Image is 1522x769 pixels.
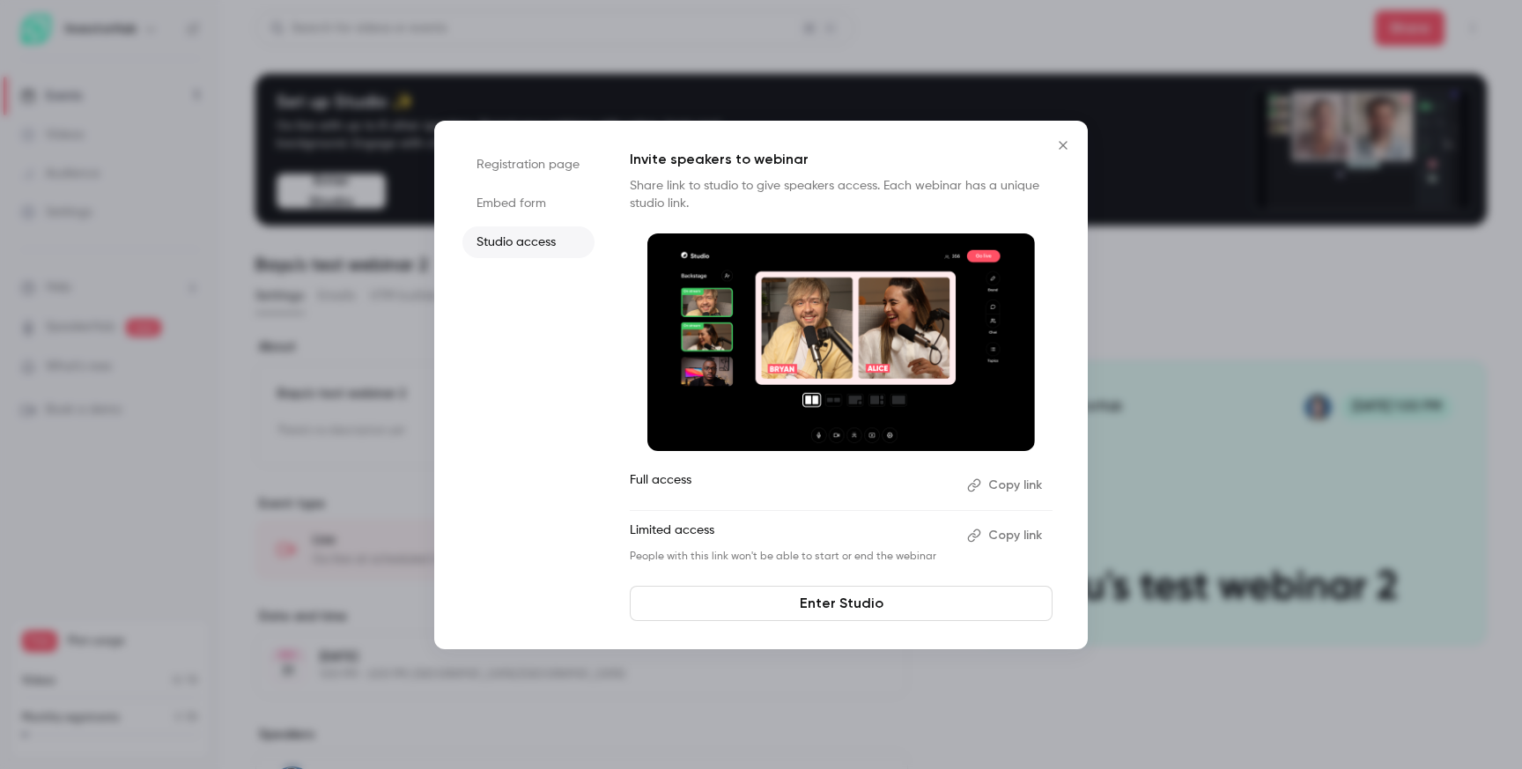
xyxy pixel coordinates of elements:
[462,149,595,181] li: Registration page
[630,550,953,564] p: People with this link won't be able to start or end the webinar
[1045,128,1081,163] button: Close
[647,233,1035,452] img: Invite speakers to webinar
[462,188,595,219] li: Embed form
[630,149,1053,170] p: Invite speakers to webinar
[630,471,953,499] p: Full access
[630,586,1053,621] a: Enter Studio
[462,226,595,258] li: Studio access
[630,521,953,550] p: Limited access
[960,471,1053,499] button: Copy link
[960,521,1053,550] button: Copy link
[630,177,1053,212] p: Share link to studio to give speakers access. Each webinar has a unique studio link.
